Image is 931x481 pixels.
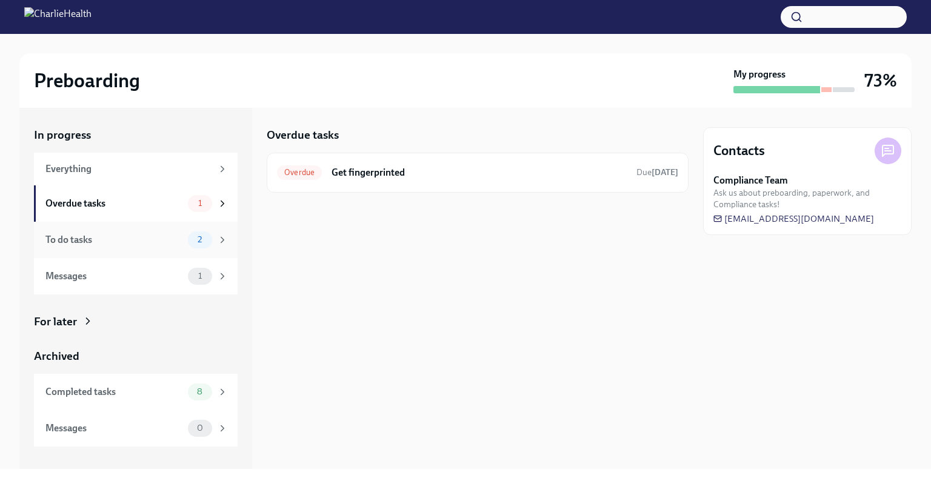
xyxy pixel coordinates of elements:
h6: Get fingerprinted [332,166,627,179]
span: Overdue [277,168,322,177]
a: Messages0 [34,410,238,446]
a: OverdueGet fingerprintedDue[DATE] [277,163,678,182]
span: Due [636,167,678,177]
a: Archived [34,348,238,364]
a: Completed tasks8 [34,374,238,410]
a: Messages1 [34,258,238,294]
div: To do tasks [45,233,183,247]
span: 1 [191,199,209,208]
span: 2 [190,235,209,244]
h2: Preboarding [34,68,140,93]
a: Everything [34,153,238,185]
h4: Contacts [713,142,765,160]
strong: My progress [733,68,786,81]
span: 0 [190,423,210,433]
span: Ask us about preboarding, paperwork, and Compliance tasks! [713,187,901,210]
span: August 22nd, 2025 09:00 [636,167,678,178]
a: [EMAIL_ADDRESS][DOMAIN_NAME] [713,213,874,225]
strong: [DATE] [652,167,678,177]
img: CharlieHealth [24,7,92,27]
div: Completed tasks [45,385,183,399]
a: In progress [34,127,238,143]
div: Everything [45,162,212,176]
a: To do tasks2 [34,222,238,258]
h5: Overdue tasks [267,127,339,143]
strong: Compliance Team [713,174,788,187]
a: For later [34,314,238,330]
a: Overdue tasks1 [34,185,238,222]
div: Messages [45,422,183,435]
span: 8 [190,387,210,396]
div: For later [34,314,77,330]
div: Messages [45,270,183,283]
div: Overdue tasks [45,197,183,210]
span: 1 [191,271,209,280]
h3: 73% [864,70,897,91]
